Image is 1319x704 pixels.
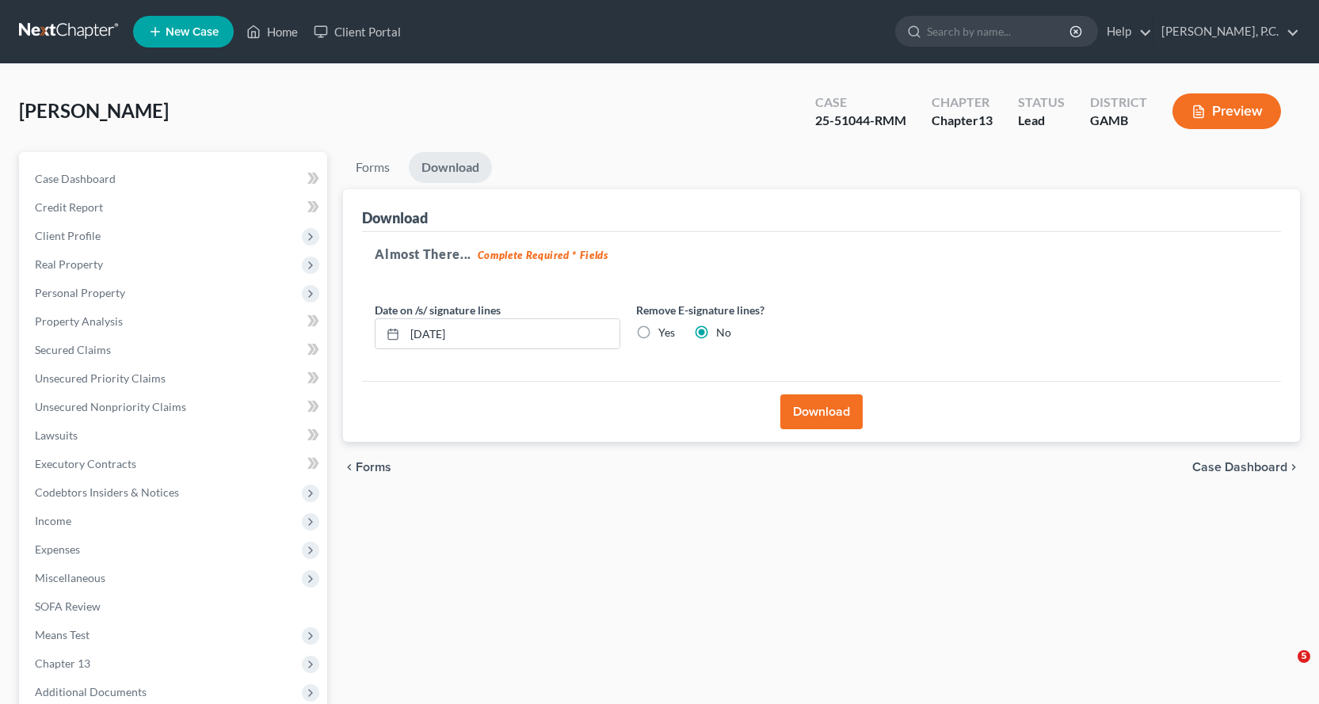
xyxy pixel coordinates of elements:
a: [PERSON_NAME], P.C. [1153,17,1299,46]
span: Real Property [35,257,103,271]
div: Chapter [932,112,993,130]
a: Unsecured Priority Claims [22,364,327,393]
span: Case Dashboard [35,172,116,185]
a: Unsecured Nonpriority Claims [22,393,327,421]
span: Chapter 13 [35,656,90,670]
a: Help [1099,17,1152,46]
i: chevron_right [1287,461,1300,474]
div: District [1090,93,1147,112]
span: Miscellaneous [35,571,105,584]
span: 5 [1298,650,1310,663]
span: [PERSON_NAME] [19,99,169,122]
span: Unsecured Priority Claims [35,371,166,385]
a: Lawsuits [22,421,327,450]
span: Expenses [35,542,80,556]
input: Search by name... [927,17,1072,46]
a: Download [409,152,492,183]
a: Case Dashboard [22,165,327,193]
label: Date on /s/ signature lines [375,302,501,318]
a: SOFA Review [22,592,327,621]
h5: Almost There... [375,245,1268,264]
span: Personal Property [35,286,125,299]
div: Lead [1018,112,1065,130]
span: New Case [166,26,219,38]
a: Executory Contracts [22,450,327,478]
span: Income [35,514,71,527]
label: No [716,325,731,341]
span: Case Dashboard [1192,461,1287,474]
div: Download [362,208,428,227]
a: Secured Claims [22,336,327,364]
input: MM/DD/YYYY [405,319,619,349]
button: Preview [1172,93,1281,129]
label: Yes [658,325,675,341]
span: Codebtors Insiders & Notices [35,485,179,499]
span: Means Test [35,628,90,641]
span: Credit Report [35,200,103,214]
span: Property Analysis [35,314,123,328]
i: chevron_left [343,461,356,474]
iframe: Intercom live chat [1265,650,1303,688]
a: Case Dashboard chevron_right [1192,461,1300,474]
a: Property Analysis [22,307,327,336]
label: Remove E-signature lines? [636,302,882,318]
div: Chapter [932,93,993,112]
a: Client Portal [306,17,409,46]
button: chevron_left Forms [343,461,413,474]
a: Home [238,17,306,46]
span: Executory Contracts [35,457,136,470]
div: Status [1018,93,1065,112]
span: Client Profile [35,229,101,242]
div: 25-51044-RMM [815,112,906,130]
span: Additional Documents [35,685,147,698]
span: Lawsuits [35,428,78,442]
span: 13 [978,112,993,127]
div: Case [815,93,906,112]
span: Unsecured Nonpriority Claims [35,400,186,413]
span: Forms [356,461,391,474]
button: Download [780,394,863,429]
span: SOFA Review [35,599,101,613]
span: Secured Claims [35,343,111,356]
strong: Complete Required * Fields [478,249,608,261]
a: Credit Report [22,193,327,222]
a: Forms [343,152,402,183]
div: GAMB [1090,112,1147,130]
